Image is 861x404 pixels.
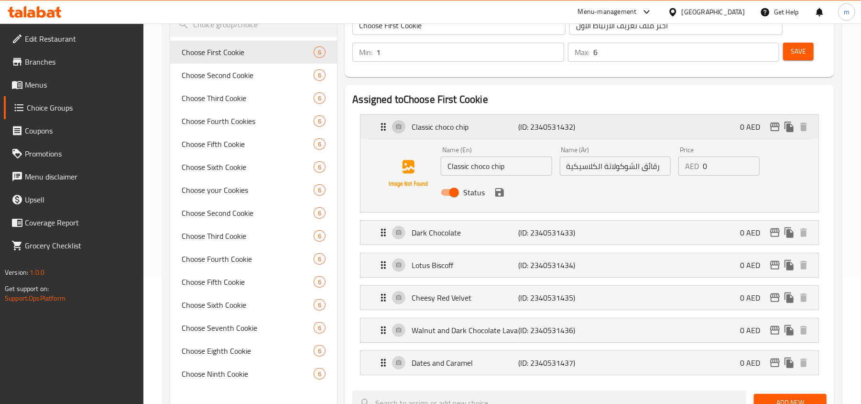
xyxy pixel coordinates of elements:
[791,45,806,57] span: Save
[492,185,507,200] button: save
[360,286,818,310] div: Expand
[441,157,552,176] input: Enter name En
[360,318,818,342] div: Expand
[682,7,745,17] div: [GEOGRAPHIC_DATA]
[782,120,796,134] button: duplicate
[314,94,325,103] span: 6
[782,225,796,240] button: duplicate
[170,156,337,179] div: Choose Sixth Cookie6
[314,345,326,357] div: Choices
[314,253,326,265] div: Choices
[740,259,768,271] p: 0 AED
[182,92,314,104] span: Choose Third Cookie
[170,224,337,247] div: Choose Third Cookie6
[182,184,314,196] span: Choose your Cookies
[170,339,337,362] div: Choose Eighth Cookie6
[314,184,326,196] div: Choices
[314,46,326,58] div: Choices
[5,292,65,304] a: Support.OpsPlatform
[25,217,136,228] span: Coverage Report
[4,27,144,50] a: Edit Restaurant
[783,43,814,60] button: Save
[463,187,485,198] span: Status
[314,301,325,310] span: 6
[519,259,590,271] p: (ID: 2340531434)
[560,157,671,176] input: Enter name Ar
[4,96,144,119] a: Choice Groups
[768,291,782,305] button: edit
[519,121,590,133] p: (ID: 2340531432)
[768,225,782,240] button: edit
[352,314,827,347] li: Expand
[844,7,850,17] span: m
[352,92,827,107] h2: Assigned to Choose First Cookie
[25,56,136,67] span: Branches
[4,211,144,234] a: Coverage Report
[170,41,337,64] div: Choose First Cookie6
[352,111,827,216] li: ExpandClassic choco chipName (En)Name (Ar)PriceAEDStatussave
[314,207,326,219] div: Choices
[519,357,590,369] p: (ID: 2340531437)
[314,69,326,81] div: Choices
[782,356,796,370] button: duplicate
[782,323,796,337] button: duplicate
[182,46,314,58] span: Choose First Cookie
[182,345,314,357] span: Choose Eighth Cookie
[352,347,827,379] li: Expand
[360,221,818,245] div: Expand
[796,120,811,134] button: delete
[314,255,325,264] span: 6
[796,356,811,370] button: delete
[25,171,136,182] span: Menu disclaimer
[4,142,144,165] a: Promotions
[703,157,760,176] input: Please enter price
[25,194,136,205] span: Upsell
[182,253,314,265] span: Choose Fourth Cookie
[359,46,372,58] p: Min:
[314,232,325,241] span: 6
[170,64,337,87] div: Choose Second Cookie6
[352,216,827,249] li: Expand
[412,227,518,238] p: Dark Chocolate
[314,186,325,195] span: 6
[782,291,796,305] button: duplicate
[170,270,337,293] div: Choose Fifth Cookie6
[4,188,144,211] a: Upsell
[170,362,337,385] div: Choose Ninth Cookie6
[182,69,314,81] span: Choose Second Cookie
[352,249,827,281] li: Expand
[740,357,768,369] p: 0 AED
[25,125,136,136] span: Coupons
[360,351,818,375] div: Expand
[170,202,337,224] div: Choose Second Cookie6
[314,368,326,380] div: Choices
[768,323,782,337] button: edit
[25,79,136,90] span: Menus
[314,161,326,173] div: Choices
[170,316,337,339] div: Choose Seventh Cookie6
[768,120,782,134] button: edit
[412,121,518,133] p: Classic choco chip
[5,266,28,279] span: Version:
[4,165,144,188] a: Menu disclaimer
[314,138,326,150] div: Choices
[25,148,136,159] span: Promotions
[170,110,337,133] div: Choose Fourth Cookies6
[575,46,589,58] p: Max:
[314,71,325,80] span: 6
[412,259,518,271] p: Lotus Biscoff
[314,117,325,126] span: 6
[768,258,782,272] button: edit
[685,160,699,172] p: AED
[740,325,768,336] p: 0 AED
[4,119,144,142] a: Coupons
[170,12,337,37] input: search
[412,325,518,336] p: Walnut and Dark Chocolate Lava
[170,247,337,270] div: Choose Fourth Cookie6
[182,207,314,219] span: Choose Second Cookie
[4,234,144,257] a: Grocery Checklist
[182,299,314,311] span: Choose Sixth Cookie
[314,140,325,149] span: 6
[314,163,325,172] span: 6
[182,115,314,127] span: Choose Fourth Cookies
